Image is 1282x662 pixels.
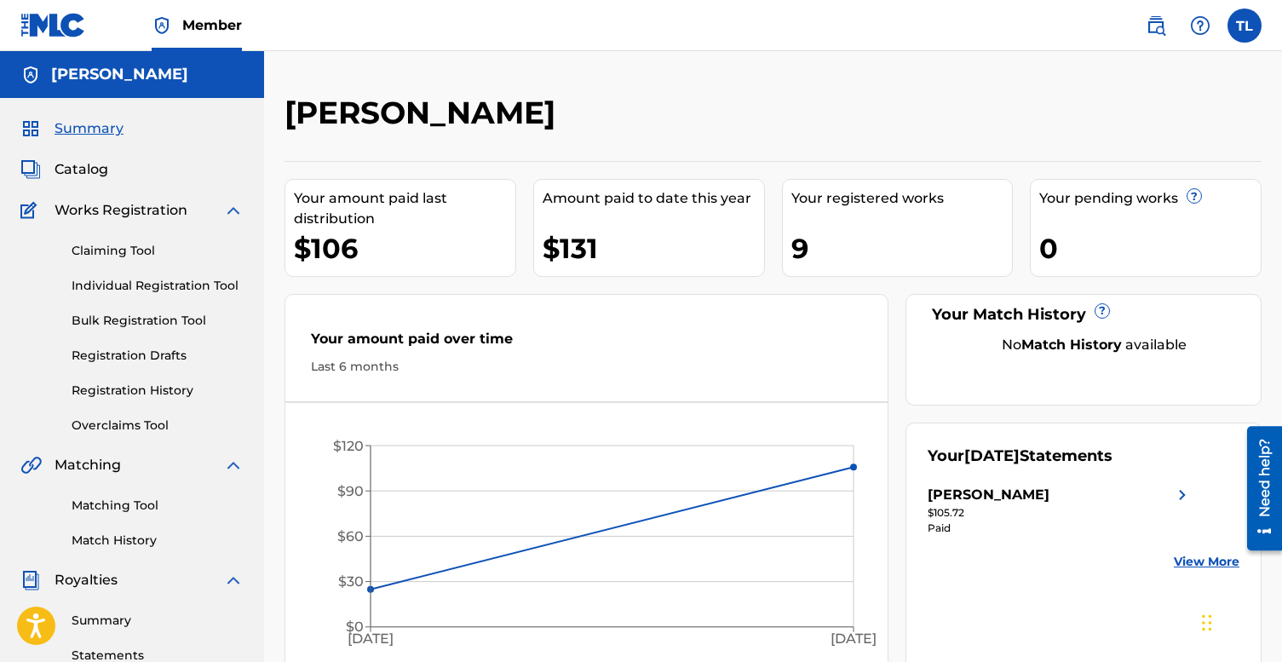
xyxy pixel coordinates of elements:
img: Catalog [20,159,41,180]
a: CatalogCatalog [20,159,108,180]
iframe: Resource Center [1234,419,1282,556]
div: Help [1183,9,1217,43]
a: Public Search [1139,9,1173,43]
a: Registration Drafts [72,347,244,365]
a: Registration History [72,382,244,400]
img: expand [223,200,244,221]
tspan: [DATE] [348,630,394,647]
a: Overclaims Tool [72,417,244,435]
h5: TREYLON LEWIS [51,65,188,84]
a: View More [1174,553,1239,571]
img: Summary [20,118,41,139]
tspan: [DATE] [831,630,877,647]
div: [PERSON_NAME] [928,485,1049,505]
img: right chevron icon [1172,485,1193,505]
img: MLC Logo [20,13,86,37]
div: Your amount paid over time [311,329,862,358]
span: Member [182,15,242,35]
tspan: $30 [338,573,364,590]
img: expand [223,455,244,475]
img: search [1146,15,1166,36]
span: Summary [55,118,124,139]
div: Your registered works [791,188,1013,209]
div: Last 6 months [311,358,862,376]
span: Matching [55,455,121,475]
a: Individual Registration Tool [72,277,244,295]
div: Your pending works [1039,188,1261,209]
a: [PERSON_NAME]right chevron icon$105.72Paid [928,485,1193,536]
div: $105.72 [928,505,1193,521]
tspan: $120 [333,438,364,454]
span: ? [1095,304,1109,318]
div: Your amount paid last distribution [294,188,515,229]
span: Catalog [55,159,108,180]
img: Works Registration [20,200,43,221]
div: $131 [543,229,764,268]
span: Works Registration [55,200,187,221]
span: [DATE] [964,446,1020,465]
div: 0 [1039,229,1261,268]
img: Top Rightsholder [152,15,172,36]
a: SummarySummary [20,118,124,139]
img: help [1190,15,1210,36]
a: Match History [72,532,244,550]
img: expand [223,570,244,590]
div: Drag [1202,597,1212,648]
a: Summary [72,612,244,630]
div: User Menu [1227,9,1262,43]
tspan: $0 [346,619,364,635]
h2: [PERSON_NAME] [285,94,564,132]
a: Bulk Registration Tool [72,312,244,330]
div: Amount paid to date this year [543,188,764,209]
span: ? [1187,189,1201,203]
a: Matching Tool [72,497,244,515]
a: Claiming Tool [72,242,244,260]
tspan: $60 [337,528,364,544]
div: No available [949,335,1239,355]
span: Royalties [55,570,118,590]
img: Royalties [20,570,41,590]
img: Matching [20,455,42,475]
div: Your Statements [928,445,1112,468]
div: 9 [791,229,1013,268]
img: Accounts [20,65,41,85]
strong: Match History [1021,337,1122,353]
div: Paid [928,521,1193,536]
div: Your Match History [928,303,1239,326]
tspan: $90 [337,483,364,499]
iframe: Chat Widget [1197,580,1282,662]
div: $106 [294,229,515,268]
